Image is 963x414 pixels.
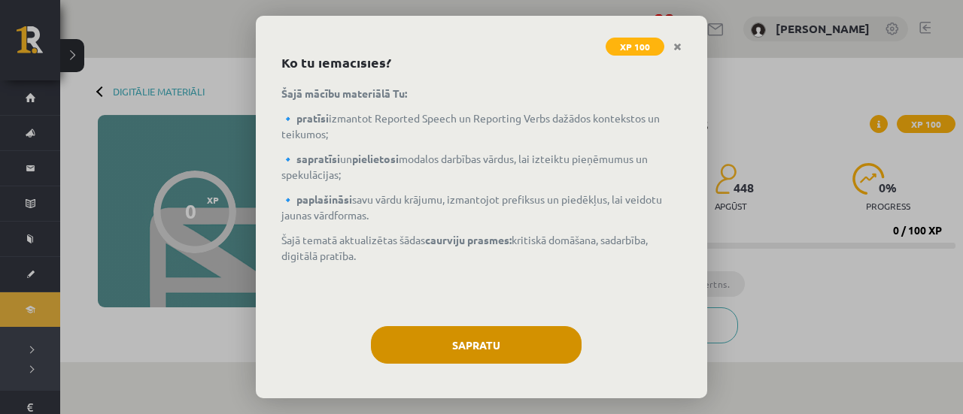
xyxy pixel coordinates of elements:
[664,32,691,62] a: Close
[281,192,352,206] strong: 🔹 paplašināsi
[281,110,682,142] p: izmantot Reported Speech un Reporting Verbs dažādos kontekstos un teikumos;
[281,232,682,264] p: Šajā tematā aktualizētas šādas kritiskā domāšana, sadarbība, digitālā pratība.
[281,52,682,72] h2: Ko tu iemācīsies?
[371,326,582,364] button: Sapratu
[606,38,664,56] span: XP 100
[281,86,407,100] strong: Šajā mācību materiālā Tu:
[281,151,682,183] p: un modalos darbības vārdus, lai izteiktu pieņēmumus un spekulācijas;
[281,192,682,223] p: savu vārdu krājumu, izmantojot prefiksus un piedēkļus, lai veidotu jaunas vārdformas.
[425,233,512,246] strong: caurviju prasmes:
[281,111,329,125] strong: 🔹 pratīsi
[352,152,399,165] strong: pielietosi
[281,152,340,165] strong: 🔹 sapratīsi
